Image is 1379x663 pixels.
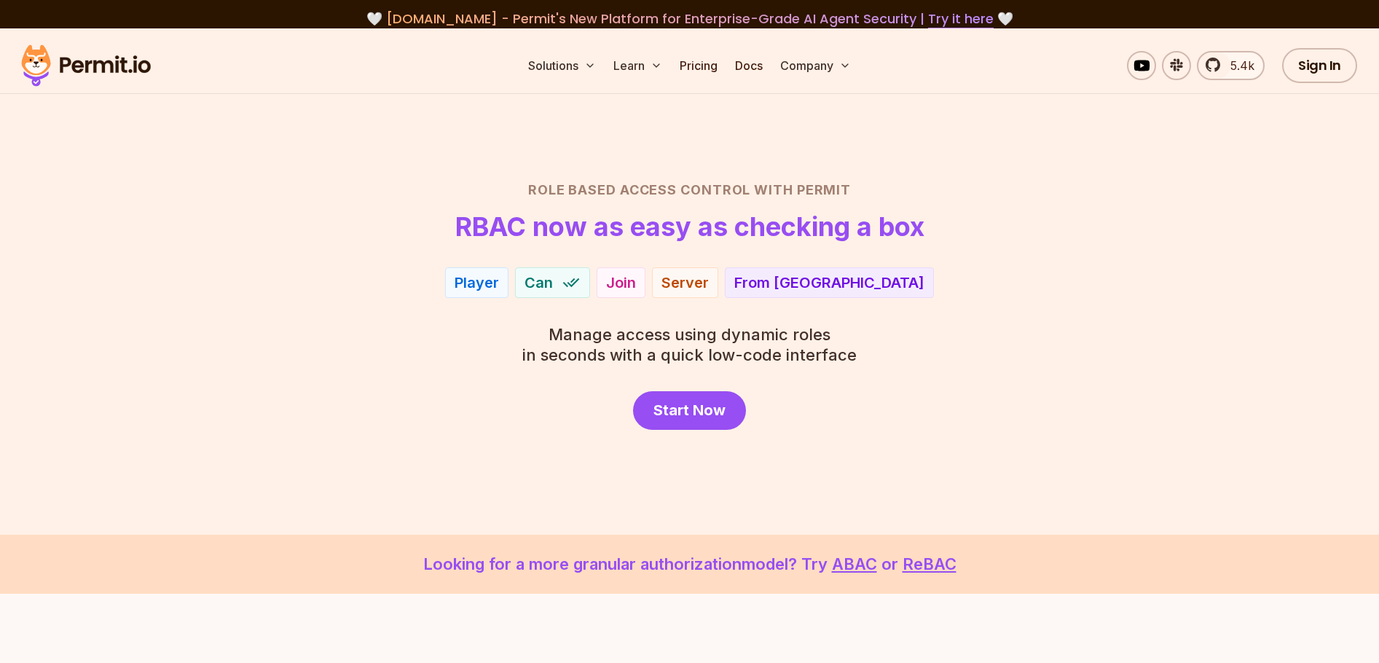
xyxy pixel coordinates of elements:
img: Permit logo [15,41,157,90]
a: Start Now [633,391,746,430]
a: Docs [729,51,769,80]
span: Start Now [653,400,726,420]
div: From [GEOGRAPHIC_DATA] [734,272,924,293]
a: Pricing [674,51,723,80]
div: Join [606,272,636,293]
button: Learn [608,51,668,80]
a: 5.4k [1197,51,1265,80]
span: Manage access using dynamic roles [522,324,857,345]
a: ABAC [832,554,877,573]
span: [DOMAIN_NAME] - Permit's New Platform for Enterprise-Grade AI Agent Security | [386,9,994,28]
a: Try it here [928,9,994,28]
span: 5.4k [1222,57,1254,74]
p: Looking for a more granular authorization model? Try or [35,552,1344,576]
button: Company [774,51,857,80]
p: in seconds with a quick low-code interface [522,324,857,365]
a: Sign In [1282,48,1357,83]
div: Player [455,272,499,293]
div: Server [661,272,709,293]
button: Solutions [522,51,602,80]
a: ReBAC [903,554,956,573]
span: with Permit [754,180,851,200]
h1: RBAC now as easy as checking a box [455,212,924,241]
span: Can [525,272,553,293]
div: 🤍 🤍 [35,9,1344,29]
h2: Role Based Access Control [180,180,1200,200]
